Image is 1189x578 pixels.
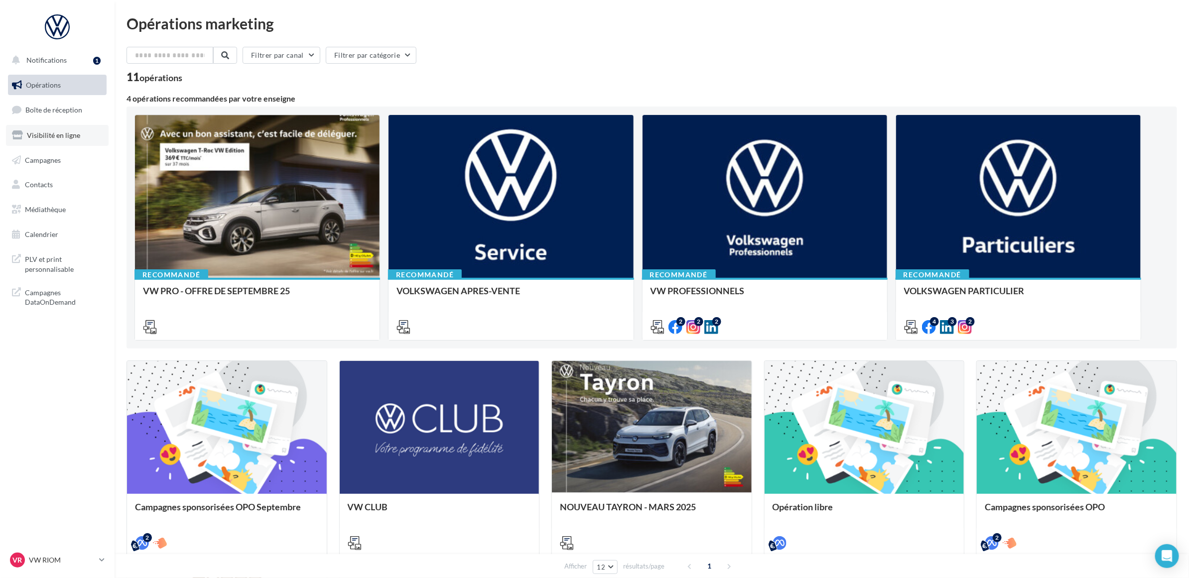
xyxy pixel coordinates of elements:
div: 2 [712,317,721,326]
div: VOLKSWAGEN PARTICULIER [904,286,1133,306]
span: Calendrier [25,230,58,238]
div: 4 [930,317,939,326]
div: VW CLUB [348,502,531,522]
span: Médiathèque [25,205,66,214]
span: Campagnes [25,155,61,164]
span: 12 [597,563,606,571]
div: NOUVEAU TAYRON - MARS 2025 [560,502,744,522]
div: 4 opérations recommandées par votre enseigne [127,95,1177,103]
span: Notifications [26,56,67,64]
span: Visibilité en ligne [27,131,80,139]
div: 3 [948,317,957,326]
a: Campagnes DataOnDemand [6,282,109,311]
div: Recommandé [388,269,462,280]
div: Opérations marketing [127,16,1177,31]
a: PLV et print personnalisable [6,248,109,278]
button: Filtrer par catégorie [326,47,416,64]
div: Open Intercom Messenger [1155,544,1179,568]
div: Recommandé [642,269,716,280]
div: Recommandé [134,269,208,280]
span: résultats/page [623,562,664,571]
span: Campagnes DataOnDemand [25,286,103,307]
div: 2 [143,533,152,542]
div: Recommandé [896,269,969,280]
div: Opération libre [773,502,956,522]
button: 12 [593,560,618,574]
div: 11 [127,72,182,83]
p: VW RIOM [29,555,95,565]
a: Boîte de réception [6,99,109,120]
div: 2 [676,317,685,326]
button: Notifications 1 [6,50,105,71]
a: Médiathèque [6,199,109,220]
a: Campagnes [6,150,109,171]
div: VW PROFESSIONNELS [651,286,879,306]
div: 1 [93,57,101,65]
div: Campagnes sponsorisées OPO Septembre [135,502,319,522]
span: PLV et print personnalisable [25,252,103,274]
button: Filtrer par canal [243,47,320,64]
div: VW PRO - OFFRE DE SEPTEMBRE 25 [143,286,372,306]
div: 2 [966,317,975,326]
a: VR VW RIOM [8,551,107,570]
span: Boîte de réception [25,106,82,114]
div: Campagnes sponsorisées OPO [985,502,1169,522]
a: Calendrier [6,224,109,245]
div: 2 [993,533,1002,542]
a: Contacts [6,174,109,195]
span: 1 [701,558,717,574]
div: opérations [139,73,182,82]
span: Contacts [25,180,53,189]
span: Opérations [26,81,61,89]
span: VR [13,555,22,565]
div: 2 [694,317,703,326]
div: VOLKSWAGEN APRES-VENTE [396,286,625,306]
span: Afficher [565,562,587,571]
a: Opérations [6,75,109,96]
a: Visibilité en ligne [6,125,109,146]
